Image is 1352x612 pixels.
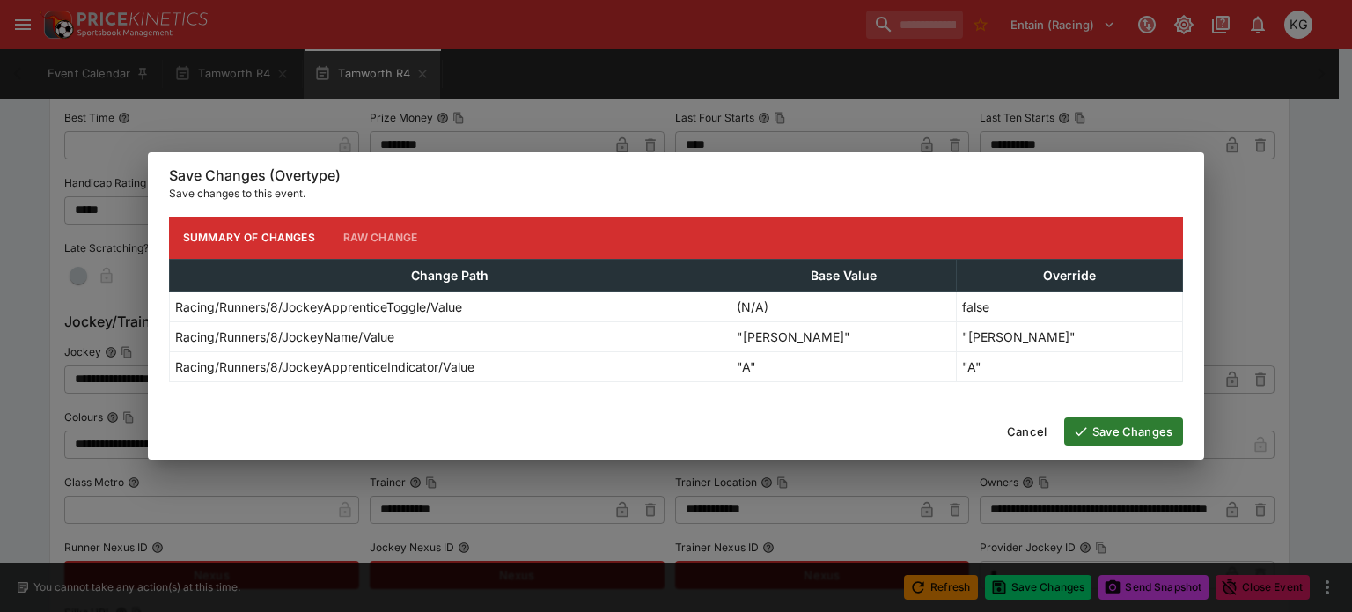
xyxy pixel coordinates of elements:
button: Raw Change [329,217,432,259]
button: Cancel [996,417,1057,446]
td: "A" [957,351,1183,381]
th: Override [957,259,1183,291]
td: "A" [731,351,957,381]
button: Save Changes [1064,417,1183,446]
p: Racing/Runners/8/JockeyName/Value [175,328,394,346]
p: Racing/Runners/8/JockeyApprenticeIndicator/Value [175,358,474,376]
p: Racing/Runners/8/JockeyApprenticeToggle/Value [175,298,462,316]
td: "[PERSON_NAME]" [957,321,1183,351]
td: false [957,291,1183,321]
th: Change Path [170,259,731,291]
p: Save changes to this event. [169,185,1183,203]
th: Base Value [731,259,957,291]
td: (N/A) [731,291,957,321]
td: "[PERSON_NAME]" [731,321,957,351]
h6: Save Changes (Overtype) [169,166,1183,185]
button: Summary of Changes [169,217,329,259]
